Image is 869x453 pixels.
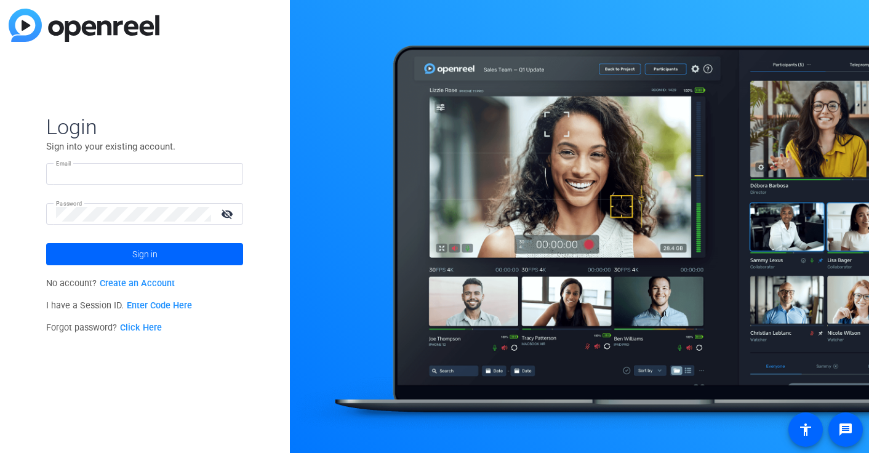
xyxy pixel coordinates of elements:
a: Click Here [120,323,162,333]
input: Enter Email Address [56,167,233,182]
button: Sign in [46,243,243,265]
mat-label: Email [56,160,71,167]
span: Login [46,114,243,140]
span: Sign in [132,239,158,270]
mat-icon: accessibility [798,422,813,437]
p: Sign into your existing account. [46,140,243,153]
mat-icon: message [838,422,853,437]
a: Create an Account [100,278,175,289]
mat-label: Password [56,200,82,207]
a: Enter Code Here [127,300,192,311]
span: I have a Session ID. [46,300,192,311]
span: No account? [46,278,175,289]
img: blue-gradient.svg [9,9,159,42]
span: Forgot password? [46,323,162,333]
mat-icon: visibility_off [214,205,243,223]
